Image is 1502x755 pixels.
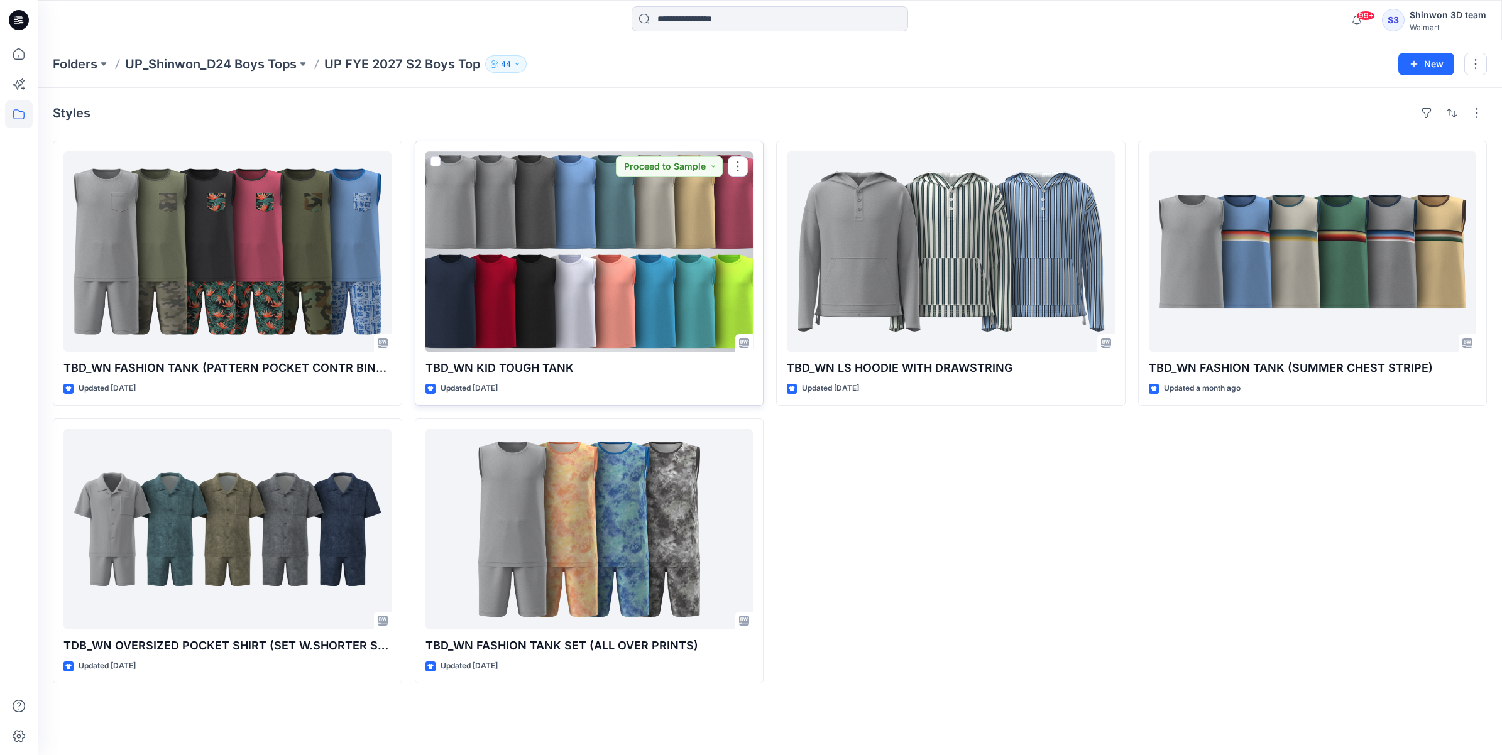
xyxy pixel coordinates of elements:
[1410,8,1486,23] div: Shinwon 3D team
[441,660,498,673] p: Updated [DATE]
[1410,23,1486,32] div: Walmart
[501,57,511,71] p: 44
[787,151,1115,352] a: TBD_WN LS HOODIE WITH DRAWSTRING
[425,359,754,377] p: TBD_WN KID TOUGH TANK
[63,359,392,377] p: TBD_WN FASHION TANK (PATTERN POCKET CONTR BINDING)
[79,382,136,395] p: Updated [DATE]
[1382,9,1405,31] div: S3
[425,151,754,352] a: TBD_WN KID TOUGH TANK
[1149,151,1477,352] a: TBD_WN FASHION TANK (SUMMER CHEST STRIPE)
[125,55,297,73] a: UP_Shinwon_D24 Boys Tops
[1149,359,1477,377] p: TBD_WN FASHION TANK (SUMMER CHEST STRIPE)
[79,660,136,673] p: Updated [DATE]
[63,429,392,629] a: TDB_WN OVERSIZED POCKET SHIRT (SET W.SHORTER SHORTS)
[441,382,498,395] p: Updated [DATE]
[63,637,392,655] p: TDB_WN OVERSIZED POCKET SHIRT (SET W.SHORTER SHORTS)
[787,359,1115,377] p: TBD_WN LS HOODIE WITH DRAWSTRING
[425,637,754,655] p: TBD_WN FASHION TANK SET (ALL OVER PRINTS)
[324,55,480,73] p: UP FYE 2027 S2 Boys Top
[1164,382,1241,395] p: Updated a month ago
[53,55,97,73] a: Folders
[53,106,90,121] h4: Styles
[1356,11,1375,21] span: 99+
[485,55,527,73] button: 44
[1398,53,1454,75] button: New
[425,429,754,629] a: TBD_WN FASHION TANK SET (ALL OVER PRINTS)
[63,151,392,352] a: TBD_WN FASHION TANK (PATTERN POCKET CONTR BINDING)
[802,382,859,395] p: Updated [DATE]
